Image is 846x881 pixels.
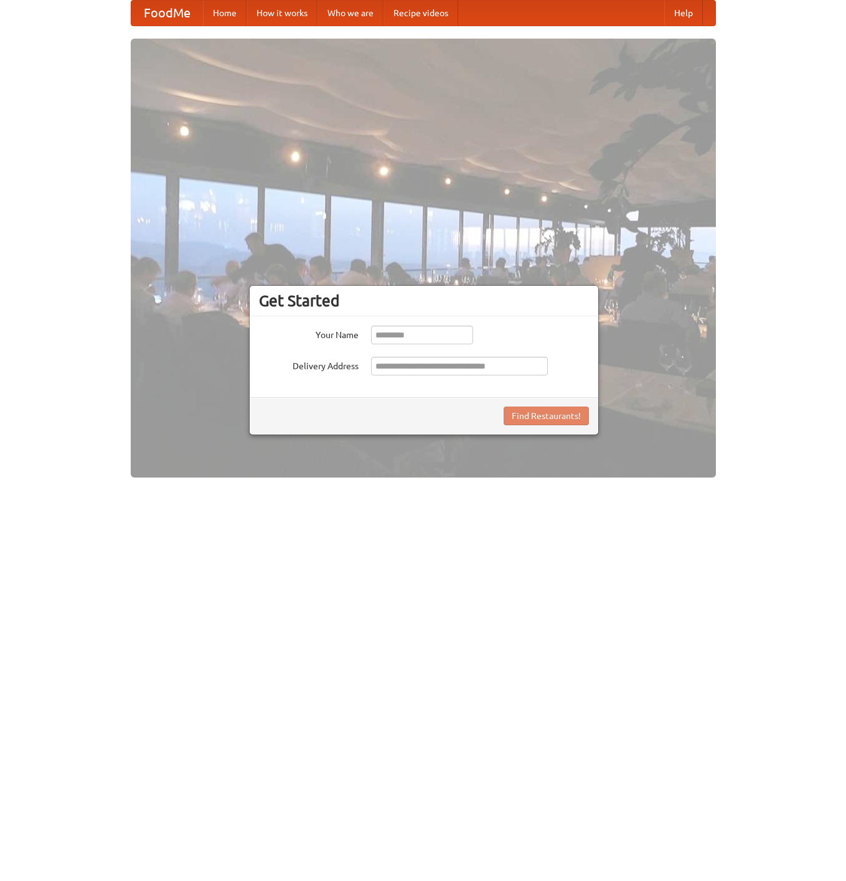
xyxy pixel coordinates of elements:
[131,1,203,26] a: FoodMe
[664,1,703,26] a: Help
[259,357,359,372] label: Delivery Address
[203,1,247,26] a: Home
[259,326,359,341] label: Your Name
[259,291,589,310] h3: Get Started
[504,407,589,425] button: Find Restaurants!
[317,1,383,26] a: Who we are
[383,1,458,26] a: Recipe videos
[247,1,317,26] a: How it works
